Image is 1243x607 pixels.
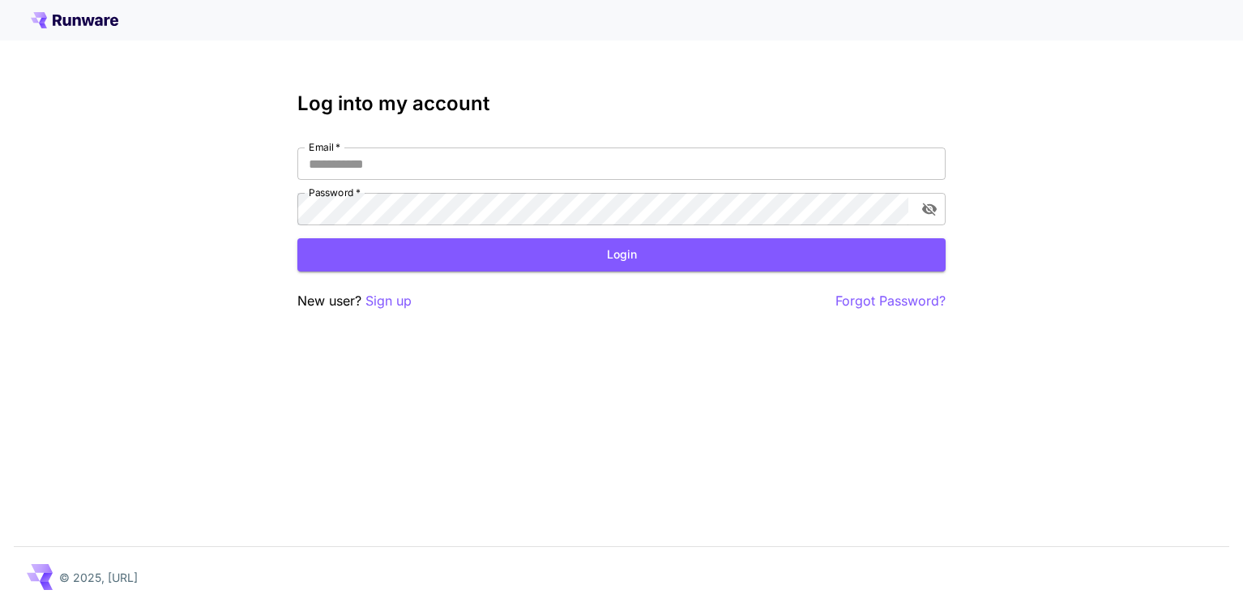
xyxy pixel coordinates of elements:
button: toggle password visibility [915,194,944,224]
p: © 2025, [URL] [59,569,138,586]
label: Email [309,140,340,154]
p: New user? [297,291,412,311]
h3: Log into my account [297,92,946,115]
button: Sign up [365,291,412,311]
button: Forgot Password? [835,291,946,311]
label: Password [309,186,361,199]
button: Login [297,238,946,271]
